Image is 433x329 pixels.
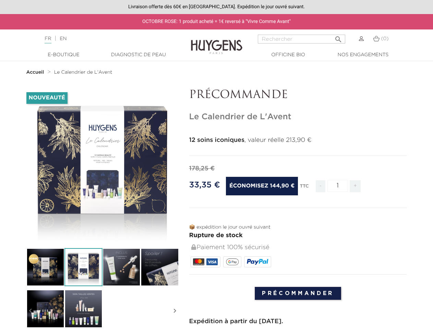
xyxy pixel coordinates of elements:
span: Rupture de stock [189,232,243,239]
input: Rechercher [258,35,345,44]
img: Le Calendrier de L'Avent [26,248,64,286]
span: - [316,180,325,192]
span: (0) [381,36,389,41]
li: Nouveauté [26,92,68,104]
span: Économisez 144,90 € [226,177,298,195]
div: | [41,35,175,43]
h1: Le Calendrier de L'Avent [189,112,407,122]
a: Diagnostic de peau [104,51,173,59]
img: MASTERCARD [193,258,204,265]
img: Paiement 100% sécurisé [191,244,196,250]
p: , valeur réelle 213,90 € [189,136,407,145]
a: Nos engagements [329,51,397,59]
a: Le Calendrier de L'Avent [54,70,112,75]
input: Quantité [327,180,348,192]
i:  [334,33,342,41]
span: 33,35 € [189,181,220,189]
a: FR [45,36,51,44]
strong: Accueil [26,70,44,75]
span: 178,25 € [189,166,215,172]
input: Précommander [255,287,341,300]
i:  [26,294,35,328]
span: + [350,180,361,192]
a: EN [60,36,67,41]
img: Huygens [191,29,242,55]
div: TTC [300,179,309,197]
img: VISA [206,258,218,265]
img: google_pay [226,258,239,265]
strong: 12 soins iconiques [189,137,244,143]
i:  [171,294,179,328]
a: Accueil [26,70,46,75]
div: Paiement 100% sécurisé [191,240,407,255]
p: PRÉCOMMANDE [189,89,407,102]
p: 📦 expédition le jour ouvré suivant [189,224,407,231]
strong: Expédition à partir du [DATE]. [189,318,283,325]
a: E-Boutique [29,51,98,59]
button:  [332,33,345,42]
a: Officine Bio [254,51,323,59]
